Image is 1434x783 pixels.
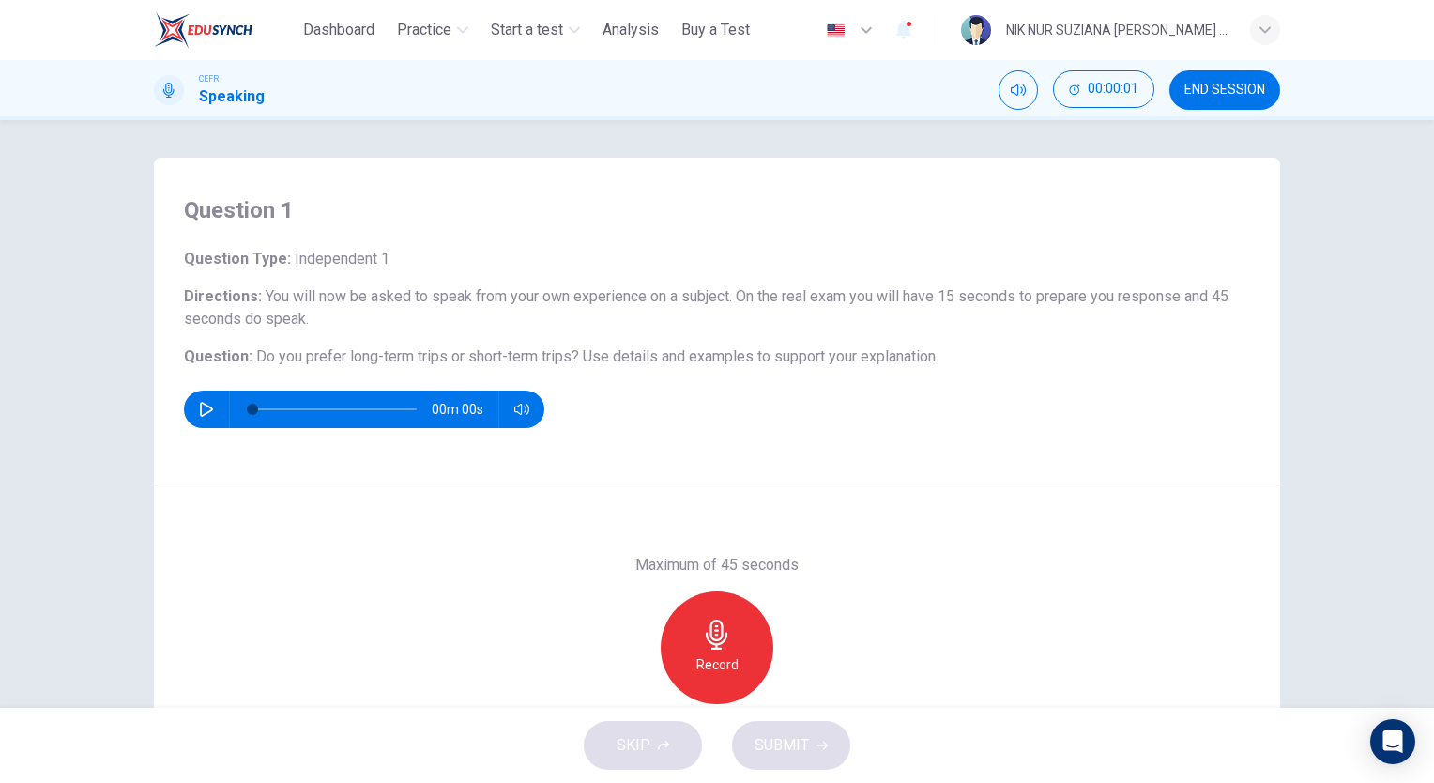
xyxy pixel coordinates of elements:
[1053,70,1154,108] button: 00:00:01
[389,13,476,47] button: Practice
[291,250,389,268] span: Independent 1
[999,70,1038,110] div: Mute
[1006,19,1228,41] div: NIK NUR SUZIANA [PERSON_NAME] [PERSON_NAME]
[1053,70,1154,110] div: Hide
[303,19,374,41] span: Dashboard
[256,347,579,365] span: Do you prefer long-term trips or short-term trips?
[583,347,938,365] span: Use details and examples to support your explanation.
[199,72,219,85] span: CEFR
[199,85,265,108] h1: Speaking
[681,19,750,41] span: Buy a Test
[961,15,991,45] img: Profile picture
[432,391,498,428] span: 00m 00s
[1088,82,1138,97] span: 00:00:01
[1370,719,1415,764] div: Open Intercom Messenger
[184,195,1250,225] h4: Question 1
[824,23,847,38] img: en
[184,345,1250,368] h6: Question :
[397,19,451,41] span: Practice
[491,19,563,41] span: Start a test
[154,11,252,49] img: ELTC logo
[296,13,382,47] button: Dashboard
[635,554,799,576] h6: Maximum of 45 seconds
[483,13,587,47] button: Start a test
[154,11,296,49] a: ELTC logo
[696,653,739,676] h6: Record
[674,13,757,47] button: Buy a Test
[1169,70,1280,110] button: END SESSION
[184,248,1250,270] h6: Question Type :
[184,287,1228,328] span: You will now be asked to speak from your own experience on a subject. On the real exam you will h...
[1184,83,1265,98] span: END SESSION
[661,591,773,704] button: Record
[184,285,1250,330] h6: Directions :
[603,19,659,41] span: Analysis
[595,13,666,47] button: Analysis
